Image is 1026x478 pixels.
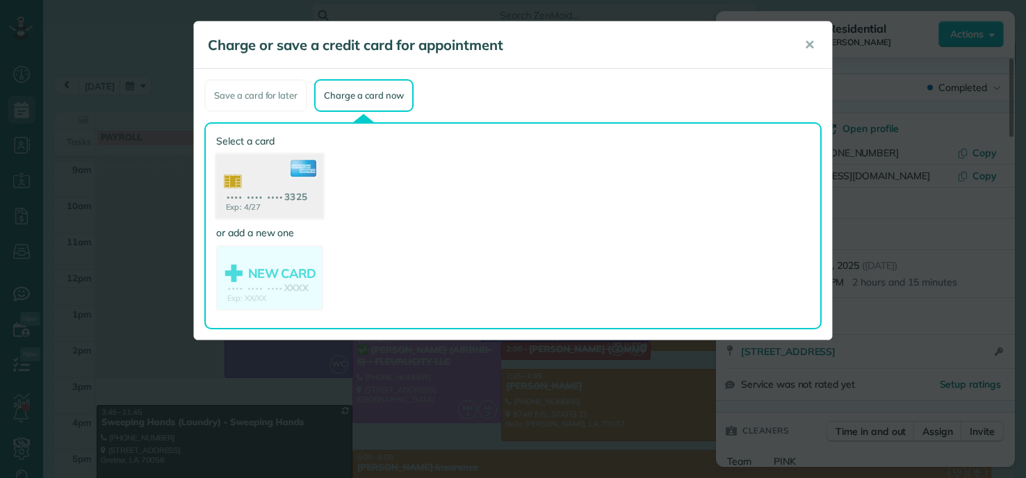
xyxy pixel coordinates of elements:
span: ✕ [804,37,815,53]
label: Select a card [216,134,323,148]
label: or add a new one [216,226,323,240]
div: Charge a card now [314,79,413,112]
div: Save a card for later [204,79,307,112]
h5: Charge or save a credit card for appointment [208,35,785,55]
